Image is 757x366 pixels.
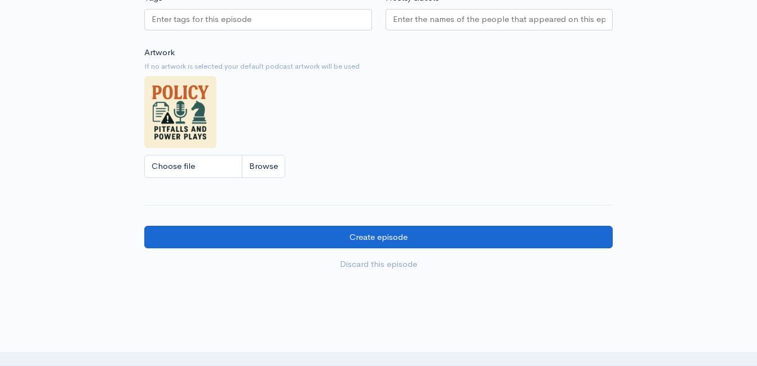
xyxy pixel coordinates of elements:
input: Enter tags for this episode [152,13,253,26]
label: Artwork [144,46,175,59]
input: Enter the names of the people that appeared on this episode [393,13,606,26]
input: Create episode [144,226,613,249]
small: If no artwork is selected your default podcast artwork will be used [144,61,613,72]
a: Discard this episode [144,253,613,276]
